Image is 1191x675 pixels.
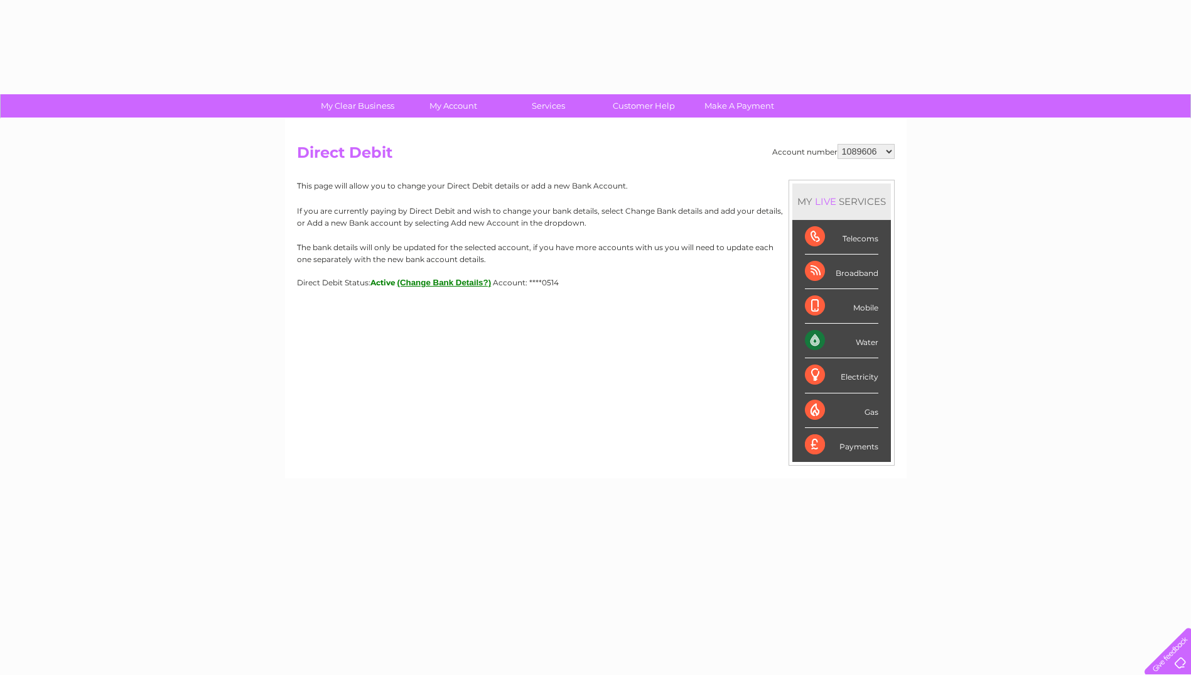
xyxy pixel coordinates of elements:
[805,255,878,289] div: Broadband
[592,94,696,118] a: Customer Help
[370,278,396,287] span: Active
[306,94,409,118] a: My Clear Business
[297,144,895,168] h2: Direct Debit
[812,195,839,207] div: LIVE
[401,94,505,118] a: My Account
[805,428,878,462] div: Payments
[805,289,878,324] div: Mobile
[497,94,600,118] a: Services
[687,94,791,118] a: Make A Payment
[297,278,895,287] div: Direct Debit Status:
[805,324,878,358] div: Water
[297,241,895,265] p: The bank details will only be updated for the selected account, if you have more accounts with us...
[805,393,878,428] div: Gas
[297,180,895,192] p: This page will allow you to change your Direct Debit details or add a new Bank Account.
[397,278,492,287] button: (Change Bank Details?)
[805,358,878,393] div: Electricity
[805,220,878,255] div: Telecoms
[297,205,895,229] p: If you are currently paying by Direct Debit and wish to change your bank details, select Change B...
[772,144,895,159] div: Account number
[792,184,891,219] div: MY SERVICES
